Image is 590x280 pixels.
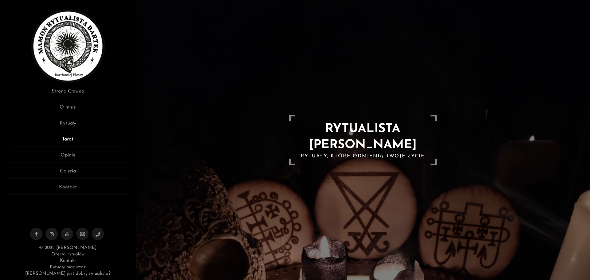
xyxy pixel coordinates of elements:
a: Oferta rytuałów [51,252,85,257]
a: Rytuały magiczne [50,265,86,270]
a: Kontakt [9,183,127,195]
a: Strona Główna [9,88,127,99]
a: Rytuały [9,120,127,131]
a: Galeria [9,168,127,179]
a: Tarot [9,136,127,147]
a: O mnie [9,104,127,115]
h1: RYTUALISTA [PERSON_NAME] [295,121,431,153]
a: Opinie [9,152,127,163]
a: [PERSON_NAME] jest dobry rytualista? [25,271,111,276]
h2: Rytuały, które odmienią Twoje życie [295,153,431,159]
img: Rytualista Bartek [31,9,105,83]
a: Kontakt [60,258,76,263]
